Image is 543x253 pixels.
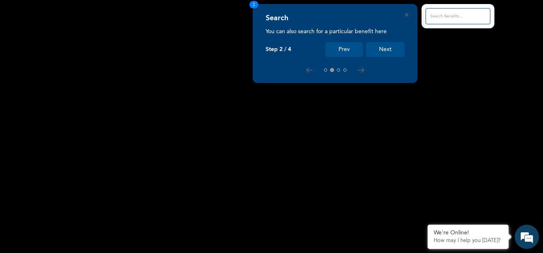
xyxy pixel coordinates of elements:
[4,183,154,211] textarea: Type your message and hit 'Enter'
[426,8,490,24] input: Search Benefits...
[47,83,112,165] span: We're online!
[249,1,258,9] span: 2
[15,40,33,61] img: d_794563401_company_1708531726252_794563401
[326,42,363,57] button: Prev
[366,42,405,57] button: Next
[133,4,152,23] div: Minimize live chat window
[4,225,79,231] span: Conversation
[79,211,155,236] div: FAQs
[42,45,136,56] div: Chat with us now
[266,14,288,23] h4: Search
[434,238,503,244] p: How may I help you today?
[266,28,405,36] p: You can also search for a particular benefit here
[266,46,291,53] p: Step 2 / 4
[434,230,503,236] div: We're Online!
[405,13,409,17] button: Close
